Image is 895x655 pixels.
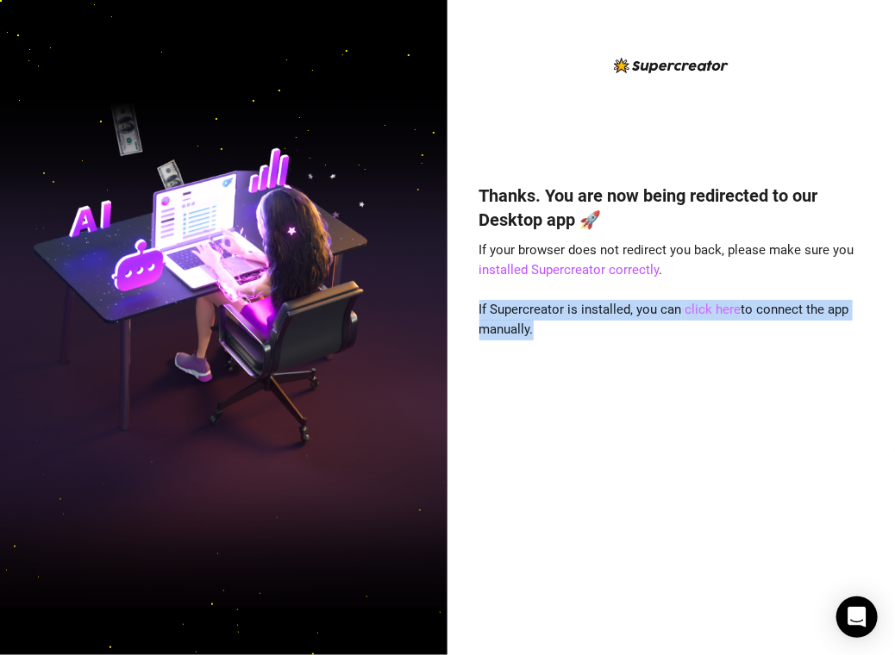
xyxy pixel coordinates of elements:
a: installed Supercreator correctly [479,262,660,278]
span: If Supercreator is installed, you can to connect the app manually. [479,302,849,338]
img: logo-BBDzfeDw.svg [614,58,729,73]
a: click here [685,302,742,317]
span: If your browser does not redirect you back, please make sure you . [479,242,854,278]
div: Open Intercom Messenger [836,596,878,638]
h4: Thanks. You are now being redirected to our Desktop app 🚀 [479,184,864,232]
